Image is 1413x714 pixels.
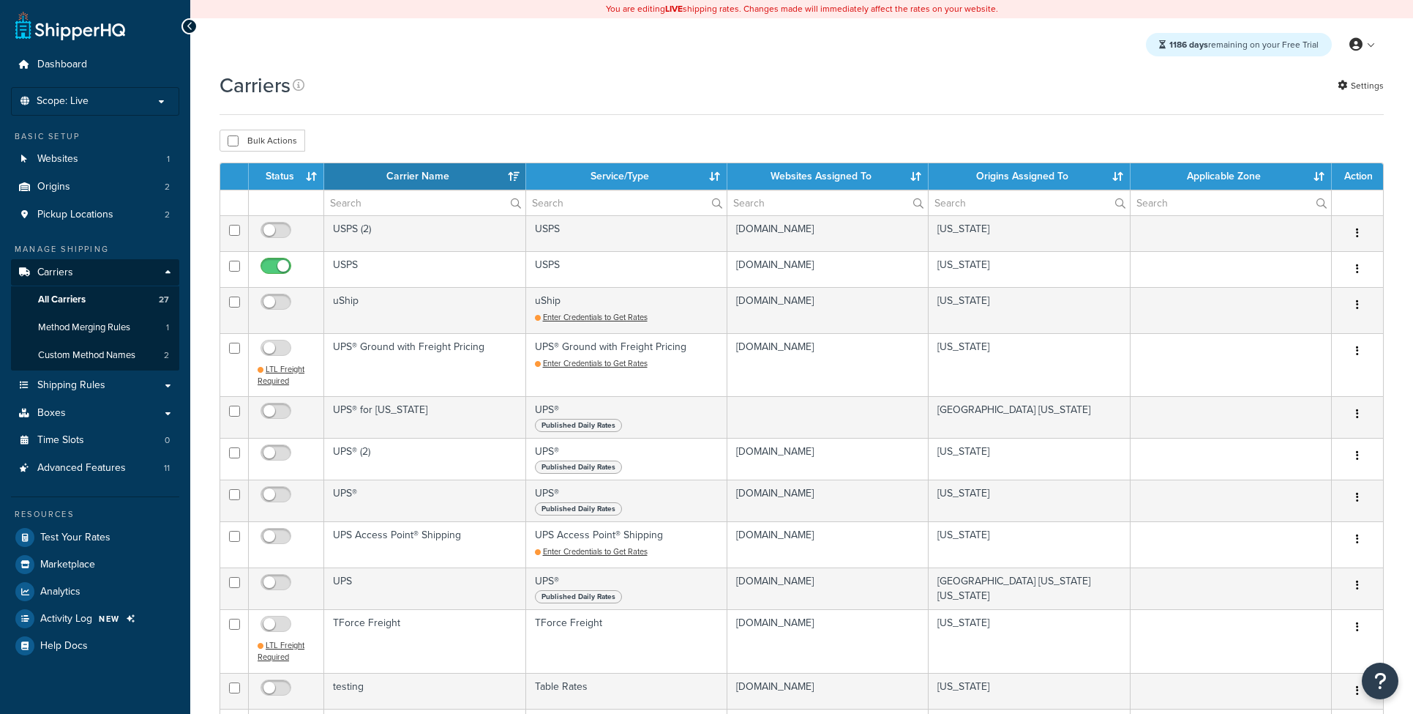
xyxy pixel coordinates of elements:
[11,455,179,482] a: Advanced Features 11
[543,311,648,323] span: Enter Credentials to Get Rates
[929,215,1130,251] td: [US_STATE]
[1131,190,1331,215] input: Search
[11,342,179,369] li: Custom Method Names
[11,524,179,551] a: Test Your Rates
[165,434,170,447] span: 0
[40,613,92,625] span: Activity Log
[11,174,179,201] li: Origins
[11,146,179,173] li: Websites
[99,613,120,625] span: NEW
[929,673,1130,709] td: [US_STATE]
[526,480,727,521] td: UPS®
[37,59,87,71] span: Dashboard
[324,333,525,396] td: UPS® Ground with Freight Pricing
[324,215,525,251] td: USPS (2)
[37,379,105,392] span: Shipping Rules
[526,521,727,568] td: UPS Access Point® Shipping
[535,461,622,474] span: Published Daily Rates
[11,146,179,173] a: Websites 1
[526,568,727,609] td: UPS®
[11,551,179,578] a: Marketplace
[929,438,1130,480] td: [US_STATE]
[220,71,291,100] h1: Carriers
[324,163,525,190] th: Carrier Name: activate to sort column ascending
[727,480,929,521] td: [DOMAIN_NAME]
[164,462,170,475] span: 11
[324,396,525,438] td: UPS® for [US_STATE]
[1146,33,1332,56] div: remaining on your Free Trial
[727,163,929,190] th: Websites Assigned To: activate to sort column ascending
[727,251,929,287] td: [DOMAIN_NAME]
[324,190,525,215] input: Search
[11,633,179,659] a: Help Docs
[11,314,179,341] a: Method Merging Rules 1
[929,287,1130,333] td: [US_STATE]
[37,267,73,279] span: Carriers
[11,427,179,454] a: Time Slots 0
[929,568,1130,609] td: [GEOGRAPHIC_DATA] [US_STATE] [US_STATE]
[324,521,525,568] td: UPS Access Point® Shipping
[526,190,727,215] input: Search
[543,357,648,369] span: Enter Credentials to Get Rates
[11,342,179,369] a: Custom Method Names 2
[535,311,648,323] a: Enter Credentials to Get Rates
[324,609,525,672] td: TForce Freight
[324,287,525,333] td: uShip
[11,174,179,201] a: Origins 2
[11,51,179,78] li: Dashboard
[324,251,525,287] td: USPS
[38,321,130,334] span: Method Merging Rules
[40,586,80,598] span: Analytics
[15,11,125,40] a: ShipperHQ Home
[37,462,126,475] span: Advanced Features
[929,333,1130,396] td: [US_STATE]
[535,502,622,516] span: Published Daily Rates
[11,130,179,143] div: Basic Setup
[526,438,727,480] td: UPS®
[11,259,179,371] li: Carriers
[727,333,929,396] td: [DOMAIN_NAME]
[11,286,179,313] li: All Carriers
[11,508,179,521] div: Resources
[727,609,929,672] td: [DOMAIN_NAME]
[40,532,110,544] span: Test Your Rates
[38,349,135,362] span: Custom Method Names
[526,163,727,190] th: Service/Type: activate to sort column ascending
[11,259,179,286] a: Carriers
[40,559,95,571] span: Marketplace
[535,546,648,557] a: Enter Credentials to Get Rates
[526,287,727,333] td: uShip
[37,209,113,221] span: Pickup Locations
[165,209,170,221] span: 2
[164,349,169,362] span: 2
[37,434,84,447] span: Time Slots
[11,606,179,632] li: Activity Log
[37,407,66,420] span: Boxes
[258,639,304,663] span: LTL Freight Required
[1338,75,1384,96] a: Settings
[11,579,179,605] a: Analytics
[11,201,179,228] li: Pickup Locations
[535,357,648,369] a: Enter Credentials to Get Rates
[11,606,179,632] a: Activity Log NEW
[727,568,929,609] td: [DOMAIN_NAME]
[249,163,324,190] th: Status: activate to sort column ascending
[166,321,169,334] span: 1
[526,396,727,438] td: UPS®
[11,400,179,427] a: Boxes
[159,294,169,306] span: 27
[535,590,622,603] span: Published Daily Rates
[929,396,1130,438] td: [GEOGRAPHIC_DATA] [US_STATE]
[929,163,1130,190] th: Origins Assigned To: activate to sort column ascending
[220,130,305,152] button: Bulk Actions
[324,480,525,521] td: UPS®
[258,363,304,387] span: LTL Freight Required
[11,455,179,482] li: Advanced Features
[167,153,170,166] span: 1
[929,480,1130,521] td: [US_STATE]
[38,294,86,306] span: All Carriers
[727,521,929,568] td: [DOMAIN_NAME]
[11,314,179,341] li: Method Merging Rules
